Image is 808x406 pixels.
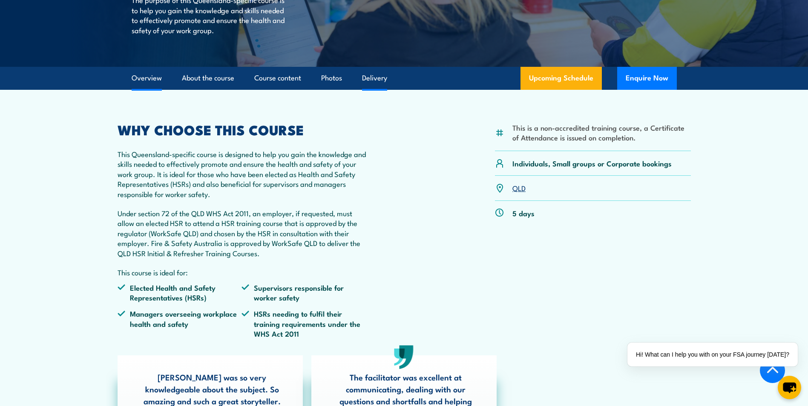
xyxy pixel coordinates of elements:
[362,67,387,89] a: Delivery
[627,343,798,366] div: Hi! What can I help you with on your FSA journey [DATE]?
[118,283,242,303] li: Elected Health and Safety Representatives (HSRs)
[512,123,691,143] li: This is a non-accredited training course, a Certificate of Attendance is issued on completion.
[512,183,526,193] a: QLD
[512,158,672,168] p: Individuals, Small groups or Corporate bookings
[118,149,366,199] p: This Queensland-specific course is designed to help you gain the knowledge and skills needed to e...
[242,309,366,338] li: HSRs needing to fulfil their training requirements under the WHS Act 2011
[118,123,366,135] h2: WHY CHOOSE THIS COURSE
[520,67,602,90] a: Upcoming Schedule
[118,309,242,338] li: Managers overseeing workplace health and safety
[118,208,366,258] p: Under section 72 of the QLD WHS Act 2011, an employer, if requested, must allow an elected HSR to...
[242,283,366,303] li: Supervisors responsible for worker safety
[512,208,535,218] p: 5 days
[182,67,234,89] a: About the course
[132,67,162,89] a: Overview
[321,67,342,89] a: Photos
[254,67,301,89] a: Course content
[118,267,366,277] p: This course is ideal for:
[778,376,801,399] button: chat-button
[617,67,677,90] button: Enquire Now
